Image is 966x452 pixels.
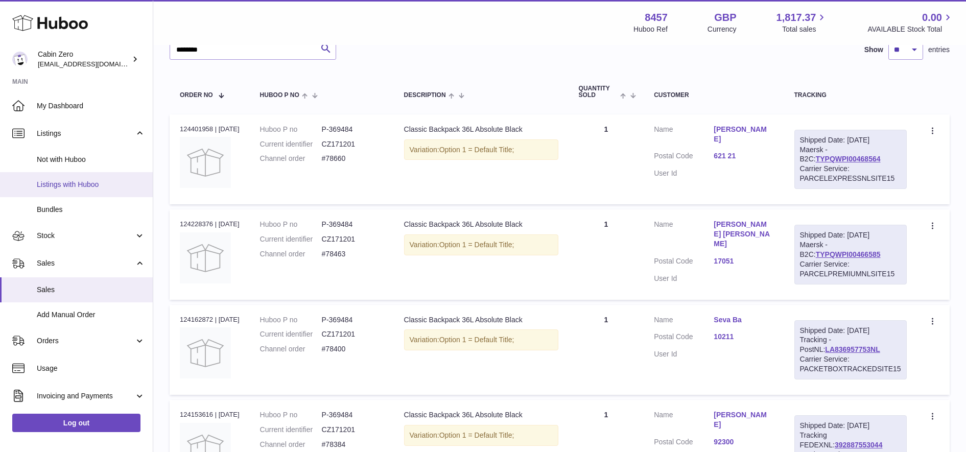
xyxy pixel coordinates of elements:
[794,130,907,189] div: Maersk - B2C:
[38,60,150,68] span: [EMAIL_ADDRESS][DOMAIN_NAME]
[776,11,828,34] a: 1,817.37 Total sales
[867,11,954,34] a: 0.00 AVAILABLE Stock Total
[260,154,322,163] dt: Channel order
[180,137,231,188] img: no-photo.jpg
[714,332,773,342] a: 10211
[569,209,644,299] td: 1
[260,249,322,259] dt: Channel order
[404,234,558,255] div: Variation:
[800,259,901,279] div: Carrier Service: PARCELPREMIUMNLSITE15
[579,85,618,99] span: Quantity Sold
[794,320,907,379] div: Tracking - PostNL:
[37,391,134,401] span: Invoicing and Payments
[633,25,668,34] div: Huboo Ref
[714,220,773,249] a: [PERSON_NAME] [PERSON_NAME]
[180,232,231,283] img: no-photo.jpg
[922,11,942,25] span: 0.00
[322,344,384,354] dd: #78400
[37,101,145,111] span: My Dashboard
[708,25,737,34] div: Currency
[867,25,954,34] span: AVAILABLE Stock Total
[654,169,714,178] dt: User Id
[776,11,816,25] span: 1,817.37
[654,332,714,344] dt: Postal Code
[714,437,773,447] a: 92300
[439,336,514,344] span: Option 1 = Default Title;
[37,205,145,215] span: Bundles
[569,305,644,395] td: 1
[800,354,901,374] div: Carrier Service: PACKETBOXTRACKEDSITE15
[404,125,558,134] div: Classic Backpack 36L Absolute Black
[794,225,907,284] div: Maersk - B2C:
[37,155,145,164] span: Not with Huboo
[322,249,384,259] dd: #78463
[439,431,514,439] span: Option 1 = Default Title;
[404,315,558,325] div: Classic Backpack 36L Absolute Black
[782,25,828,34] span: Total sales
[816,155,881,163] a: TYPQWPI00468564
[37,231,134,241] span: Stock
[654,437,714,449] dt: Postal Code
[260,425,322,435] dt: Current identifier
[37,336,134,346] span: Orders
[654,151,714,163] dt: Postal Code
[180,125,240,134] div: 124401958 | [DATE]
[322,139,384,149] dd: CZ171201
[645,11,668,25] strong: 8457
[37,285,145,295] span: Sales
[180,92,213,99] span: Order No
[404,425,558,446] div: Variation:
[260,234,322,244] dt: Current identifier
[714,315,773,325] a: Seva Ba
[864,45,883,55] label: Show
[260,92,299,99] span: Huboo P no
[714,11,736,25] strong: GBP
[260,139,322,149] dt: Current identifier
[439,241,514,249] span: Option 1 = Default Title;
[928,45,950,55] span: entries
[404,329,558,350] div: Variation:
[654,274,714,283] dt: User Id
[180,410,240,419] div: 124153616 | [DATE]
[654,349,714,359] dt: User Id
[260,329,322,339] dt: Current identifier
[37,180,145,189] span: Listings with Huboo
[37,310,145,320] span: Add Manual Order
[654,315,714,327] dt: Name
[322,440,384,449] dd: #78384
[794,92,907,99] div: Tracking
[322,315,384,325] dd: P-369484
[322,125,384,134] dd: P-369484
[654,220,714,251] dt: Name
[322,329,384,339] dd: CZ171201
[322,410,384,420] dd: P-369484
[800,421,901,431] div: Shipped Date: [DATE]
[714,410,773,430] a: [PERSON_NAME]
[654,256,714,269] dt: Postal Code
[180,327,231,378] img: no-photo.jpg
[180,315,240,324] div: 124162872 | [DATE]
[37,129,134,138] span: Listings
[260,410,322,420] dt: Huboo P no
[800,164,901,183] div: Carrier Service: PARCELEXPRESSNLSITE15
[404,139,558,160] div: Variation:
[322,154,384,163] dd: #78660
[38,50,130,69] div: Cabin Zero
[714,256,773,266] a: 17051
[800,135,901,145] div: Shipped Date: [DATE]
[12,414,140,432] a: Log out
[439,146,514,154] span: Option 1 = Default Title;
[404,220,558,229] div: Classic Backpack 36L Absolute Black
[12,52,28,67] img: internalAdmin-8457@internal.huboo.com
[800,326,901,336] div: Shipped Date: [DATE]
[260,220,322,229] dt: Huboo P no
[816,250,881,258] a: TYPQWPI00466585
[654,410,714,432] dt: Name
[569,114,644,204] td: 1
[322,425,384,435] dd: CZ171201
[260,344,322,354] dt: Channel order
[260,125,322,134] dt: Huboo P no
[654,92,773,99] div: Customer
[37,258,134,268] span: Sales
[322,220,384,229] dd: P-369484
